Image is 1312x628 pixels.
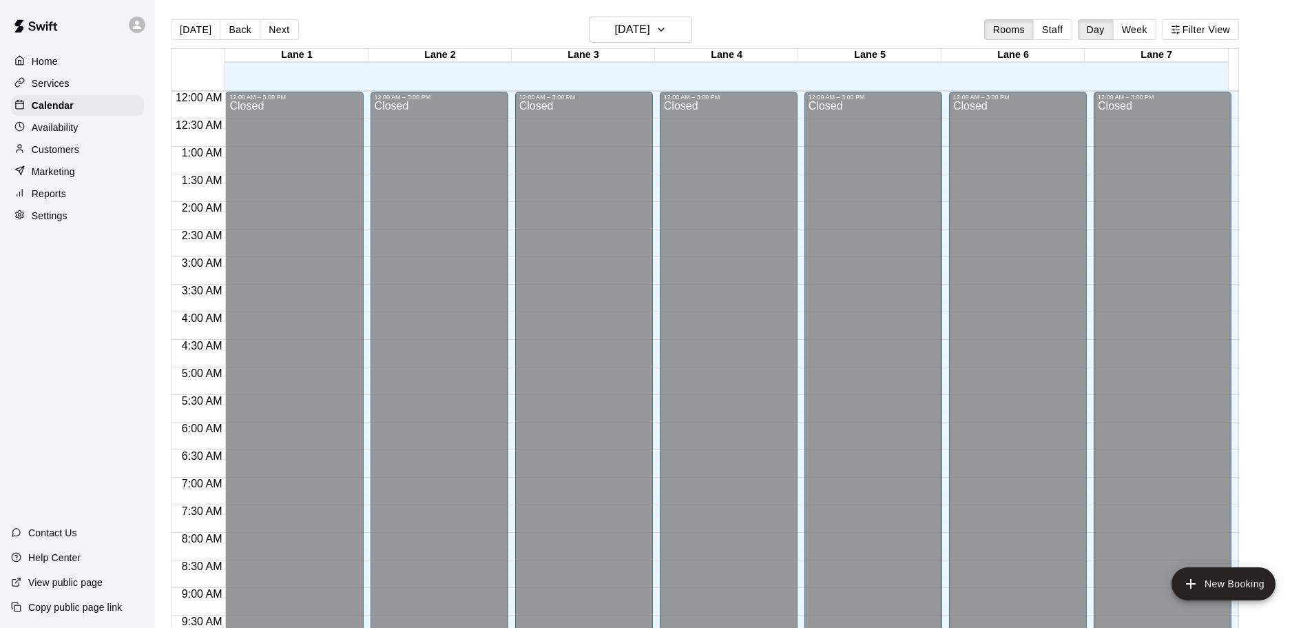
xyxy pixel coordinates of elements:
span: 1:30 AM [178,174,226,186]
a: Settings [11,205,144,226]
p: Marketing [32,165,75,179]
a: Calendar [11,95,144,116]
p: Contact Us [28,526,77,540]
span: 3:30 AM [178,285,226,296]
span: 3:00 AM [178,257,226,269]
button: Day [1078,19,1114,40]
p: Settings [32,209,67,223]
span: 5:00 AM [178,367,226,379]
p: Services [32,77,70,90]
a: Availability [11,117,144,138]
span: 8:30 AM [178,560,226,572]
span: 1:00 AM [178,147,226,159]
div: Lane 4 [655,49,798,62]
a: Marketing [11,161,144,182]
h6: [DATE] [615,20,650,39]
span: 9:30 AM [178,616,226,627]
button: Week [1113,19,1156,40]
div: Lane 1 [225,49,368,62]
span: 4:30 AM [178,340,226,352]
span: 5:30 AM [178,395,226,407]
span: 4:00 AM [178,312,226,324]
p: Customers [32,143,79,156]
p: Calendar [32,99,74,112]
p: Copy public page link [28,600,122,614]
div: 12:00 AM – 3:00 PM [229,94,359,101]
div: Lane 7 [1085,49,1228,62]
span: 9:00 AM [178,588,226,600]
div: Lane 5 [798,49,941,62]
div: 12:00 AM – 3:00 PM [953,94,1083,101]
div: 12:00 AM – 3:00 PM [1098,94,1227,101]
span: 6:30 AM [178,450,226,462]
div: Lane 3 [512,49,655,62]
button: add [1172,567,1275,600]
button: Next [260,19,298,40]
p: Reports [32,187,66,201]
div: 12:00 AM – 3:00 PM [664,94,793,101]
p: Help Center [28,551,81,565]
button: [DATE] [589,17,692,43]
span: 8:00 AM [178,533,226,545]
a: Services [11,73,144,94]
a: Customers [11,139,144,160]
a: Home [11,51,144,72]
span: 12:30 AM [172,119,226,131]
span: 2:00 AM [178,202,226,214]
span: 2:30 AM [178,230,226,241]
div: Lane 2 [368,49,512,62]
button: Back [220,19,260,40]
span: 7:00 AM [178,478,226,489]
p: View public page [28,576,103,589]
span: 12:00 AM [172,92,226,103]
button: Rooms [984,19,1034,40]
span: 7:30 AM [178,505,226,517]
p: Availability [32,121,79,134]
button: Filter View [1162,19,1239,40]
p: Home [32,54,58,68]
button: [DATE] [171,19,220,40]
div: Lane 6 [941,49,1085,62]
div: 12:00 AM – 3:00 PM [809,94,938,101]
span: 6:00 AM [178,423,226,434]
button: Staff [1033,19,1072,40]
a: Reports [11,183,144,204]
div: 12:00 AM – 3:00 PM [375,94,504,101]
div: 12:00 AM – 3:00 PM [519,94,649,101]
